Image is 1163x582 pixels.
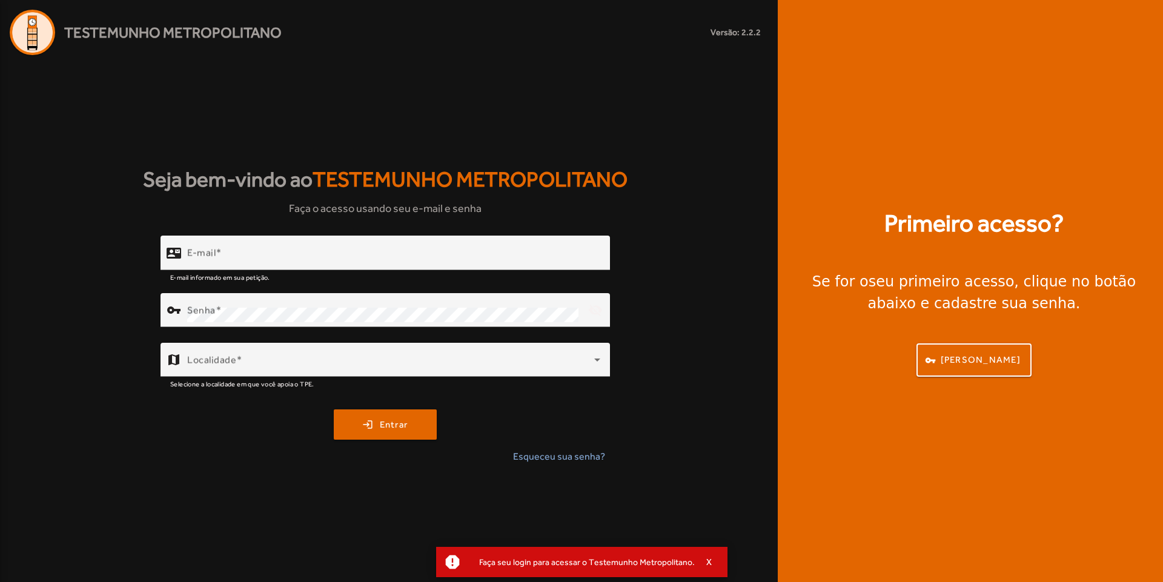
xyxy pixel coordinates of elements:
span: X [706,557,712,567]
span: Faça o acesso usando seu e-mail e senha [289,200,482,216]
mat-hint: Selecione a localidade em que você apoia o TPE. [170,377,314,390]
strong: Seja bem-vindo ao [143,164,628,196]
mat-label: E-mail [187,247,216,259]
div: Se for o , clique no botão abaixo e cadastre sua senha. [792,271,1156,314]
mat-label: Senha [187,305,216,316]
mat-icon: contact_mail [167,246,181,260]
div: Faça seu login para acessar o Testemunho Metropolitano. [469,554,695,570]
mat-label: Localidade [187,354,236,366]
mat-icon: vpn_key [167,303,181,317]
button: Entrar [334,409,437,440]
strong: Primeiro acesso? [884,205,1064,242]
small: Versão: 2.2.2 [711,26,761,39]
span: Entrar [380,418,408,432]
span: Testemunho Metropolitano [313,167,628,191]
img: Logo Agenda [10,10,55,55]
strong: seu primeiro acesso [869,273,1015,290]
mat-icon: map [167,352,181,367]
mat-hint: E-mail informado em sua petição. [170,270,270,283]
button: X [695,557,725,567]
span: Esqueceu sua senha? [513,449,605,464]
mat-icon: report [443,553,462,571]
span: [PERSON_NAME] [941,353,1021,367]
span: Testemunho Metropolitano [64,22,282,44]
mat-icon: visibility_off [581,296,610,325]
button: [PERSON_NAME] [916,343,1032,377]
